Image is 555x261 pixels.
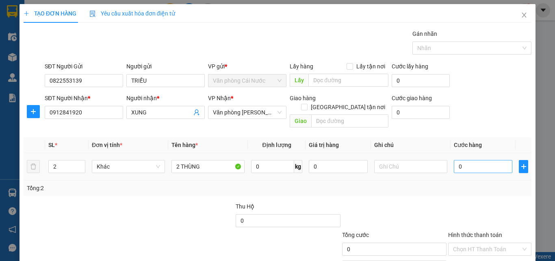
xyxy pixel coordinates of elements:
[412,31,437,37] label: Gán nhãn
[45,94,123,103] div: SĐT Người Nhận
[89,11,96,17] img: icon
[392,63,428,70] label: Cước lấy hàng
[311,114,388,127] input: Dọc đường
[290,74,308,87] span: Lấy
[4,18,155,28] li: 85 [PERSON_NAME]
[171,160,245,173] input: VD: Bàn, Ghế
[262,142,291,148] span: Định lượng
[89,10,175,17] span: Yêu cầu xuất hóa đơn điện tử
[92,142,122,148] span: Đơn vị tính
[371,137,451,153] th: Ghi chú
[290,95,316,101] span: Giao hàng
[342,232,369,238] span: Tổng cước
[213,106,282,118] span: Văn phòng Hồ Chí Minh
[290,114,311,127] span: Giao
[47,30,53,36] span: phone
[308,103,388,112] span: [GEOGRAPHIC_DATA] tận nơi
[97,160,160,173] span: Khác
[236,203,254,210] span: Thu Hộ
[24,11,29,16] span: plus
[193,109,200,116] span: user-add
[27,160,40,173] button: delete
[290,63,313,70] span: Lấy hàng
[126,94,205,103] div: Người nhận
[4,51,136,64] b: GỬI : Văn phòng Cái Nước
[392,74,450,87] input: Cước lấy hàng
[392,95,432,101] label: Cước giao hàng
[208,95,231,101] span: VP Nhận
[521,12,527,18] span: close
[294,160,302,173] span: kg
[353,62,388,71] span: Lấy tận nơi
[208,62,286,71] div: VP gửi
[47,5,115,15] b: [PERSON_NAME]
[448,232,502,238] label: Hình thức thanh toán
[48,142,55,148] span: SL
[392,106,450,119] input: Cước giao hàng
[27,184,215,193] div: Tổng: 2
[309,160,367,173] input: 0
[519,160,528,173] button: plus
[308,74,388,87] input: Dọc đường
[126,62,205,71] div: Người gửi
[309,142,339,148] span: Giá trị hàng
[47,20,53,26] span: environment
[24,10,76,17] span: TẠO ĐƠN HÀNG
[45,62,123,71] div: SĐT Người Gửi
[27,105,40,118] button: plus
[27,108,39,115] span: plus
[454,142,482,148] span: Cước hàng
[519,163,528,170] span: plus
[213,75,282,87] span: Văn phòng Cái Nước
[513,4,535,27] button: Close
[374,160,447,173] input: Ghi Chú
[171,142,198,148] span: Tên hàng
[4,28,155,38] li: 02839.63.63.63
